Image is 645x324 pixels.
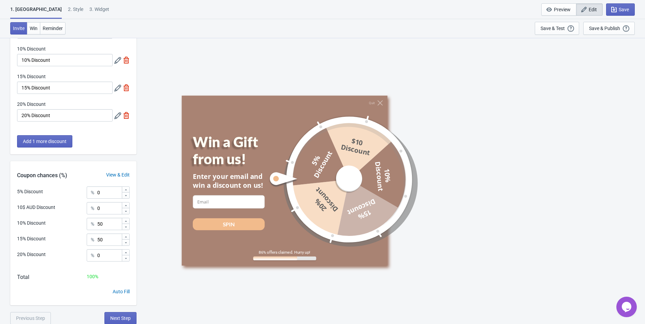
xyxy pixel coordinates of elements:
[91,220,94,228] div: %
[616,297,638,317] iframe: chat widget
[17,101,46,108] label: 20% Discount
[123,84,130,91] img: delete.svg
[97,202,121,214] input: Chance
[110,315,131,321] span: Next Step
[99,171,137,179] div: View & Edit
[91,251,94,259] div: %
[17,220,46,227] div: 10% Discount
[619,7,629,12] span: Save
[369,101,375,105] div: Quit
[91,204,94,212] div: %
[17,135,72,147] button: Add 1 more discount
[554,7,571,12] span: Preview
[606,3,635,16] button: Save
[535,22,579,35] button: Save & Test
[40,22,66,34] button: Reminder
[23,139,67,144] span: Add 1 more discount
[10,171,74,180] div: Coupon chances (%)
[17,73,46,80] label: 15% Discount
[193,195,265,209] input: Email
[97,186,121,199] input: Chance
[43,26,63,31] span: Reminder
[193,172,265,190] div: Enter your email and win a discount on us!
[541,26,565,31] div: Save & Test
[17,188,43,195] div: 5% Discount
[97,218,121,230] input: Chance
[13,26,25,31] span: Invite
[589,7,597,12] span: Edit
[27,22,40,34] button: Win
[583,22,635,35] button: Save & Publish
[97,249,121,262] input: Chance
[17,45,46,52] label: 10% Discount
[17,273,29,281] div: Total
[193,133,279,168] div: Win a Gift from us!
[89,6,109,18] div: 3. Widget
[113,288,130,295] div: Auto Fill
[541,3,576,16] button: Preview
[253,250,316,255] div: 86% offers claimed. Hurry up!
[589,26,620,31] div: Save & Publish
[91,188,94,197] div: %
[68,6,83,18] div: 2 . Style
[10,22,27,34] button: Invite
[223,221,235,228] div: SPIN
[97,234,121,246] input: Chance
[91,236,94,244] div: %
[10,6,62,19] div: 1. [GEOGRAPHIC_DATA]
[30,26,38,31] span: Win
[123,112,130,119] img: delete.svg
[123,57,130,64] img: delete.svg
[87,274,98,279] span: 100 %
[17,204,55,211] div: 10$ AUD Discount
[576,3,603,16] button: Edit
[17,235,46,242] div: 15% Discount
[17,251,46,258] div: 20% Discount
